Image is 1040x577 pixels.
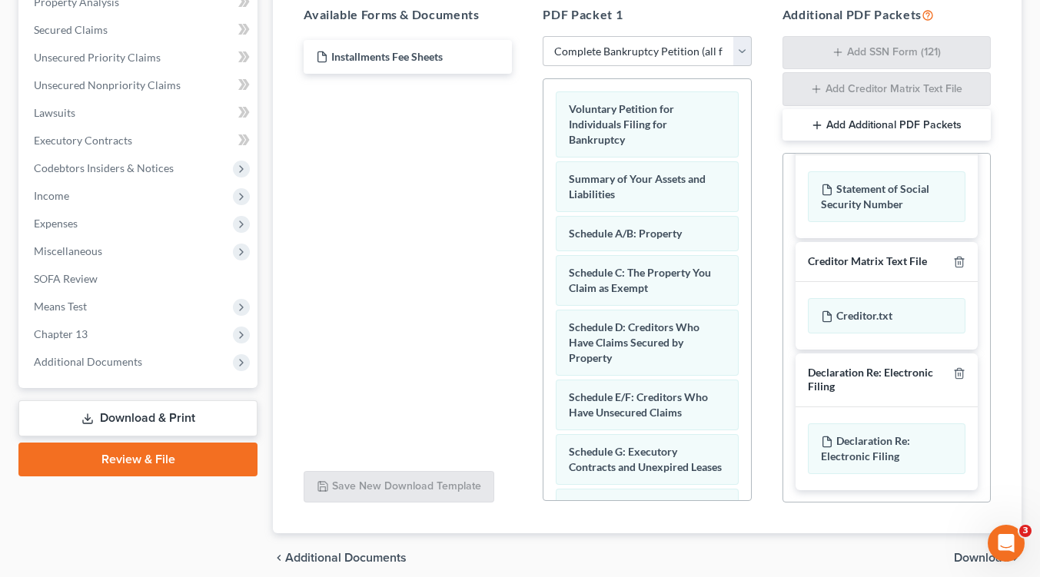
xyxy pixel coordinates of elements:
[22,44,258,71] a: Unsecured Priority Claims
[34,355,142,368] span: Additional Documents
[22,16,258,44] a: Secured Claims
[34,106,75,119] span: Lawsuits
[569,499,704,512] span: Schedule H: Your Codebtors
[569,445,722,473] span: Schedule G: Executory Contracts and Unexpired Leases
[34,134,132,147] span: Executory Contracts
[285,552,407,564] span: Additional Documents
[782,72,991,106] button: Add Creditor Matrix Text File
[34,300,87,313] span: Means Test
[808,298,965,333] div: Creditor.txt
[34,189,69,202] span: Income
[34,78,181,91] span: Unsecured Nonpriority Claims
[22,265,258,293] a: SOFA Review
[273,552,285,564] i: chevron_left
[782,109,991,141] button: Add Additional PDF Packets
[808,254,927,269] div: Creditor Matrix Text File
[22,99,258,127] a: Lawsuits
[569,102,674,146] span: Voluntary Petition for Individuals Filing for Bankruptcy
[34,327,88,340] span: Chapter 13
[988,525,1025,562] iframe: Intercom live chat
[22,127,258,154] a: Executory Contracts
[34,23,108,36] span: Secured Claims
[569,320,699,364] span: Schedule D: Creditors Who Have Claims Secured by Property
[273,552,407,564] a: chevron_left Additional Documents
[34,217,78,230] span: Expenses
[34,161,174,174] span: Codebtors Insiders & Notices
[304,471,494,503] button: Save New Download Template
[569,390,708,419] span: Schedule E/F: Creditors Who Have Unsecured Claims
[1019,525,1032,537] span: 3
[954,552,1022,564] button: Download chevron_right
[18,400,258,436] a: Download & Print
[569,172,706,201] span: Summary of Your Assets and Liabilities
[782,5,991,24] h5: Additional PDF Packets
[34,51,161,64] span: Unsecured Priority Claims
[34,244,102,257] span: Miscellaneous
[569,227,682,240] span: Schedule A/B: Property
[22,71,258,99] a: Unsecured Nonpriority Claims
[808,366,947,394] div: Declaration Re: Electronic Filing
[543,5,751,24] h5: PDF Packet 1
[821,434,910,463] span: Declaration Re: Electronic Filing
[34,272,98,285] span: SOFA Review
[782,36,991,70] button: Add SSN Form (121)
[954,552,1009,564] span: Download
[18,443,258,476] a: Review & File
[304,5,512,24] h5: Available Forms & Documents
[808,171,965,222] div: Statement of Social Security Number
[331,50,443,63] span: Installments Fee Sheets
[569,266,711,294] span: Schedule C: The Property You Claim as Exempt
